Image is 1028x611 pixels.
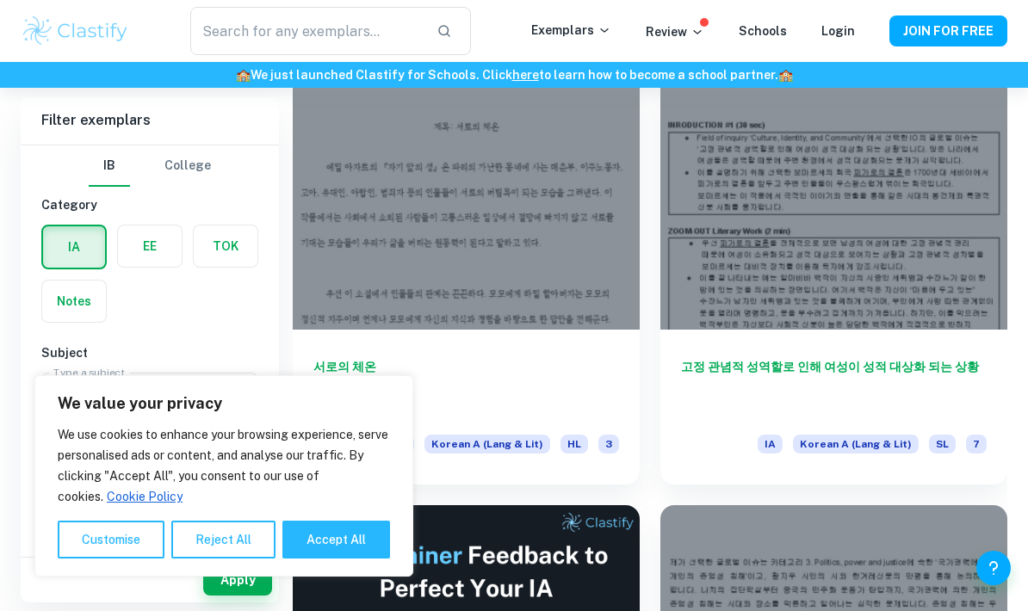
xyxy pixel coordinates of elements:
span: 3 [598,435,619,454]
img: Clastify logo [21,14,130,48]
p: Review [646,22,704,41]
a: Cookie Policy [106,489,183,504]
p: We value your privacy [58,393,390,414]
div: Filter type choice [89,145,211,187]
a: Schools [739,24,787,38]
span: IA [758,435,783,454]
button: EE [118,225,182,267]
a: here [512,68,539,82]
input: Search for any exemplars... [190,7,423,55]
button: Help and Feedback [976,551,1011,585]
button: TOK [194,225,257,267]
a: 고정 관념적 성역할로 인해 여성이 성적 대상화 되는 상황IAKorean A (Lang & Lit)SL7 [660,70,1007,484]
p: We use cookies to enhance your browsing experience, serve personalised ads or content, and analys... [58,424,390,507]
button: IA [43,226,105,268]
button: Customise [58,521,164,559]
a: Login [821,24,855,38]
span: HL [560,435,588,454]
button: College [164,145,211,187]
button: Reject All [171,521,276,559]
span: Korean A (Lang & Lit) [424,435,550,454]
h6: Subject [41,343,258,362]
button: Notes [42,281,106,322]
span: 7 [966,435,987,454]
span: SL [929,435,956,454]
button: Apply [203,565,272,596]
span: Korean A (Lang & Lit) [793,435,919,454]
div: We value your privacy [34,375,413,577]
h6: We just launched Clastify for Schools. Click to learn how to become a school partner. [3,65,1025,84]
a: 서로의 체온IAKorean A (Lang & Lit)HL3 [293,70,640,484]
h6: Filter exemplars [21,96,279,145]
h6: Category [41,195,258,214]
button: JOIN FOR FREE [889,15,1007,46]
p: Exemplars [531,21,611,40]
button: Accept All [282,521,390,559]
h6: 고정 관념적 성역할로 인해 여성이 성적 대상화 되는 상황 [681,357,987,414]
span: 🏫 [236,68,251,82]
label: Type a subject [53,365,125,380]
h6: 서로의 체온 [313,357,619,414]
span: 🏫 [778,68,793,82]
button: IB [89,145,130,187]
